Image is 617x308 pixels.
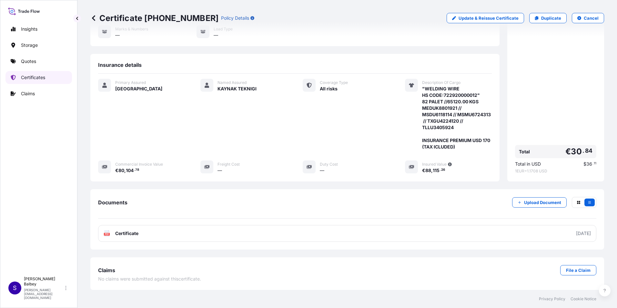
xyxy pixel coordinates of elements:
p: File a Claim [566,267,591,273]
span: — [217,167,222,174]
div: [DATE] [576,230,591,237]
span: All risks [320,86,338,92]
span: 30 [571,148,582,156]
span: . [134,169,135,171]
p: Update & Reissue Certificate [459,15,519,21]
span: 78 [135,169,139,171]
p: Certificates [21,74,45,81]
span: , [431,168,433,173]
span: S [13,285,17,291]
button: Cancel [572,13,604,23]
a: Duplicate [529,13,567,23]
p: Policy Details [221,15,249,21]
span: 115 [433,168,440,173]
text: PDF [105,233,109,235]
span: $ [583,162,586,166]
span: . [582,149,584,153]
span: 1 EUR = 1.1708 USD [515,169,596,174]
span: Insurance details [98,62,142,68]
span: Documents [98,199,127,206]
span: 80 [118,168,124,173]
p: Storage [21,42,38,48]
span: , [124,168,126,173]
span: Duty Cost [320,162,338,167]
a: Cookie Notice [571,296,596,302]
span: 84 [585,149,592,153]
a: Certificates [5,71,72,84]
span: Certificate [115,230,138,237]
span: Description Of Cargo [422,80,460,85]
span: 11 [594,162,596,165]
a: File a Claim [560,265,596,275]
p: Cancel [584,15,599,21]
p: Duplicate [541,15,561,21]
span: Insured Value [422,162,447,167]
span: 104 [126,168,134,173]
span: 36 [586,162,592,166]
span: . [592,162,593,165]
a: PDFCertificate[DATE] [98,225,596,242]
p: Quotes [21,58,36,65]
a: Update & Reissue Certificate [447,13,524,23]
span: 26 [441,169,445,171]
span: Freight Cost [217,162,240,167]
p: Claims [21,90,35,97]
span: Primary Assured [115,80,146,85]
span: € [115,168,118,173]
span: "WELDING WIRE HS CODE:722920000012" 82 PALET //65120.00 KGS MEDUK8801921 // MSDU6118114 // MSMU67... [422,86,492,150]
span: . [440,169,441,171]
span: No claims were submitted against this certificate . [98,276,201,282]
a: Claims [5,87,72,100]
span: Total in USD [515,161,541,167]
a: Insights [5,23,72,36]
span: Commercial Invoice Value [115,162,163,167]
p: [PERSON_NAME] Balbey [24,276,64,287]
p: Upload Document [524,199,561,206]
span: € [565,148,571,156]
a: Quotes [5,55,72,68]
span: € [422,168,425,173]
span: Claims [98,267,115,273]
span: — [320,167,324,174]
p: Certificate [PHONE_NUMBER] [90,13,218,23]
span: Coverage Type [320,80,348,85]
a: Storage [5,39,72,52]
span: KAYNAK TEKNIGI [217,86,257,92]
p: Insights [21,26,37,32]
span: Named Assured [217,80,247,85]
span: [GEOGRAPHIC_DATA] [115,86,162,92]
p: [PERSON_NAME][EMAIL_ADDRESS][DOMAIN_NAME] [24,288,64,300]
span: Total [519,149,530,155]
a: Privacy Policy [539,296,565,302]
span: 88 [425,168,431,173]
button: Upload Document [512,197,567,208]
